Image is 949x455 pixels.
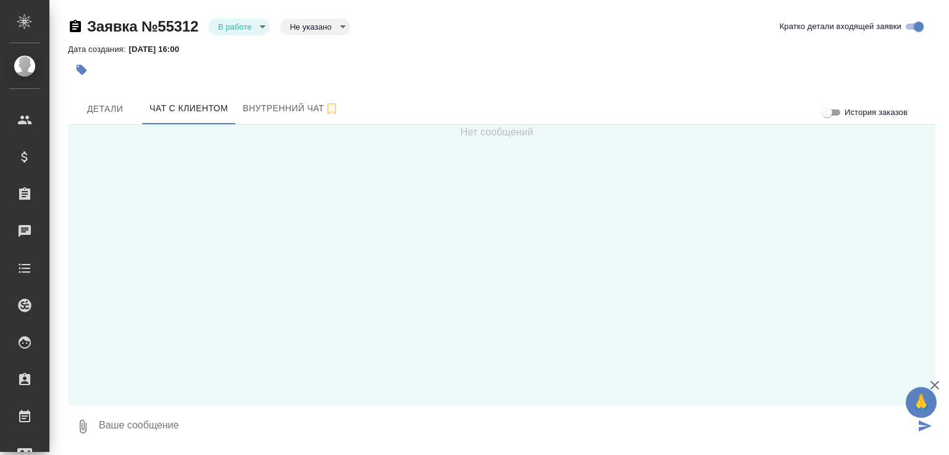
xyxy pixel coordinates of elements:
div: В работе [208,19,270,35]
span: Кратко детали входящей заявки [780,20,901,33]
svg: Подписаться [324,101,339,116]
button: 77017737731 (Adiya) - (undefined) [142,93,235,124]
span: История заказов [845,106,908,119]
div: В работе [280,19,350,35]
span: Внутренний чат [243,101,339,116]
a: Заявка №55312 [87,18,198,35]
span: 🙏 [911,389,932,415]
button: Добавить тэг [68,56,95,83]
span: Чат с клиентом [150,101,228,116]
button: Не указано [286,22,335,32]
p: Дата создания: [68,45,129,54]
button: В работе [214,22,255,32]
span: Нет сообщений [460,125,533,140]
button: Скопировать ссылку [68,19,83,34]
p: [DATE] 16:00 [129,45,188,54]
button: 🙏 [906,387,937,418]
span: Детали [75,101,135,117]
